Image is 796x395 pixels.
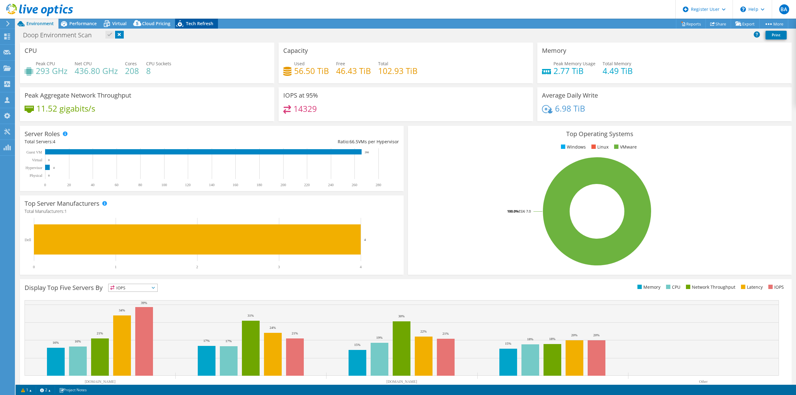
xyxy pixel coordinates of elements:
[559,144,586,150] li: Windows
[555,105,585,112] h4: 6.98 TiB
[146,67,171,74] h4: 8
[30,173,42,178] text: Physical
[125,67,139,74] h4: 208
[26,150,42,154] text: Guest VM
[360,265,362,269] text: 4
[603,67,633,74] h4: 4.49 TiB
[17,386,36,394] a: 1
[378,61,388,67] span: Total
[25,92,131,99] h3: Peak Aggregate Network Throughput
[115,265,117,269] text: 1
[248,314,254,317] text: 31%
[36,105,95,112] h4: 11.52 gigabits/s
[699,379,707,384] text: Other
[36,61,55,67] span: Peak CPU
[676,19,706,29] a: Reports
[142,21,170,26] span: Cloud Pricing
[519,209,531,214] tspan: ESXi 7.0
[85,379,116,384] text: [DOMAIN_NAME]
[664,284,680,291] li: CPU
[636,284,660,291] li: Memory
[278,265,280,269] text: 3
[767,284,784,291] li: IOPS
[336,67,371,74] h4: 46.43 TiB
[336,61,345,67] span: Free
[283,47,308,54] h3: Capacity
[209,183,215,187] text: 140
[32,158,43,162] text: Virtual
[398,314,405,318] text: 30%
[413,131,787,137] h3: Top Operating Systems
[161,183,167,187] text: 100
[378,67,418,74] h4: 102.93 TiB
[112,21,127,26] span: Virtual
[304,183,310,187] text: 220
[283,92,318,99] h3: IOPS at 95%
[75,61,92,67] span: Net CPU
[593,333,599,337] text: 20%
[270,326,276,329] text: 24%
[257,183,262,187] text: 180
[354,343,360,347] text: 15%
[25,47,37,54] h3: CPU
[36,386,55,394] a: 2
[590,144,609,150] li: Linux
[138,183,142,187] text: 80
[25,208,399,215] h4: Total Manufacturers:
[603,61,631,67] span: Total Memory
[55,386,91,394] a: Project Notes
[294,61,305,67] span: Used
[109,284,157,292] span: IOPS
[25,131,60,137] h3: Server Roles
[731,19,760,29] a: Export
[141,301,147,305] text: 39%
[115,183,118,187] text: 60
[212,138,399,145] div: Ratio: VMs per Hypervisor
[97,331,103,335] text: 21%
[75,67,118,74] h4: 436.80 GHz
[196,265,198,269] text: 2
[185,183,191,187] text: 120
[386,379,417,384] text: [DOMAIN_NAME]
[36,67,67,74] h4: 293 GHz
[48,158,50,162] text: 0
[292,331,298,335] text: 21%
[542,47,566,54] h3: Memory
[684,284,735,291] li: Network Throughput
[507,209,519,214] tspan: 100.0%
[146,61,171,67] span: CPU Sockets
[352,183,357,187] text: 260
[706,19,731,29] a: Share
[44,183,46,187] text: 0
[376,336,382,339] text: 19%
[53,139,55,145] span: 4
[203,339,210,342] text: 17%
[225,339,232,343] text: 17%
[20,32,101,39] h1: Doop Environment Scan
[527,337,533,341] text: 18%
[365,151,369,154] text: 266
[280,183,286,187] text: 200
[25,166,42,170] text: Hypervisor
[349,139,358,145] span: 66.5
[233,183,238,187] text: 160
[69,21,97,26] span: Performance
[186,21,213,26] span: Tech Refresh
[542,92,598,99] h3: Average Daily Write
[364,238,366,241] text: 4
[766,31,787,39] a: Print
[64,208,67,214] span: 1
[571,333,577,337] text: 20%
[125,61,137,67] span: Cores
[328,183,334,187] text: 240
[119,308,125,312] text: 34%
[294,67,329,74] h4: 56.50 TiB
[553,61,595,67] span: Peak Memory Usage
[376,183,381,187] text: 280
[91,183,95,187] text: 40
[505,342,511,345] text: 15%
[294,105,317,112] h4: 14329
[75,339,81,343] text: 16%
[553,67,595,74] h4: 2.77 TiB
[48,174,50,177] text: 0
